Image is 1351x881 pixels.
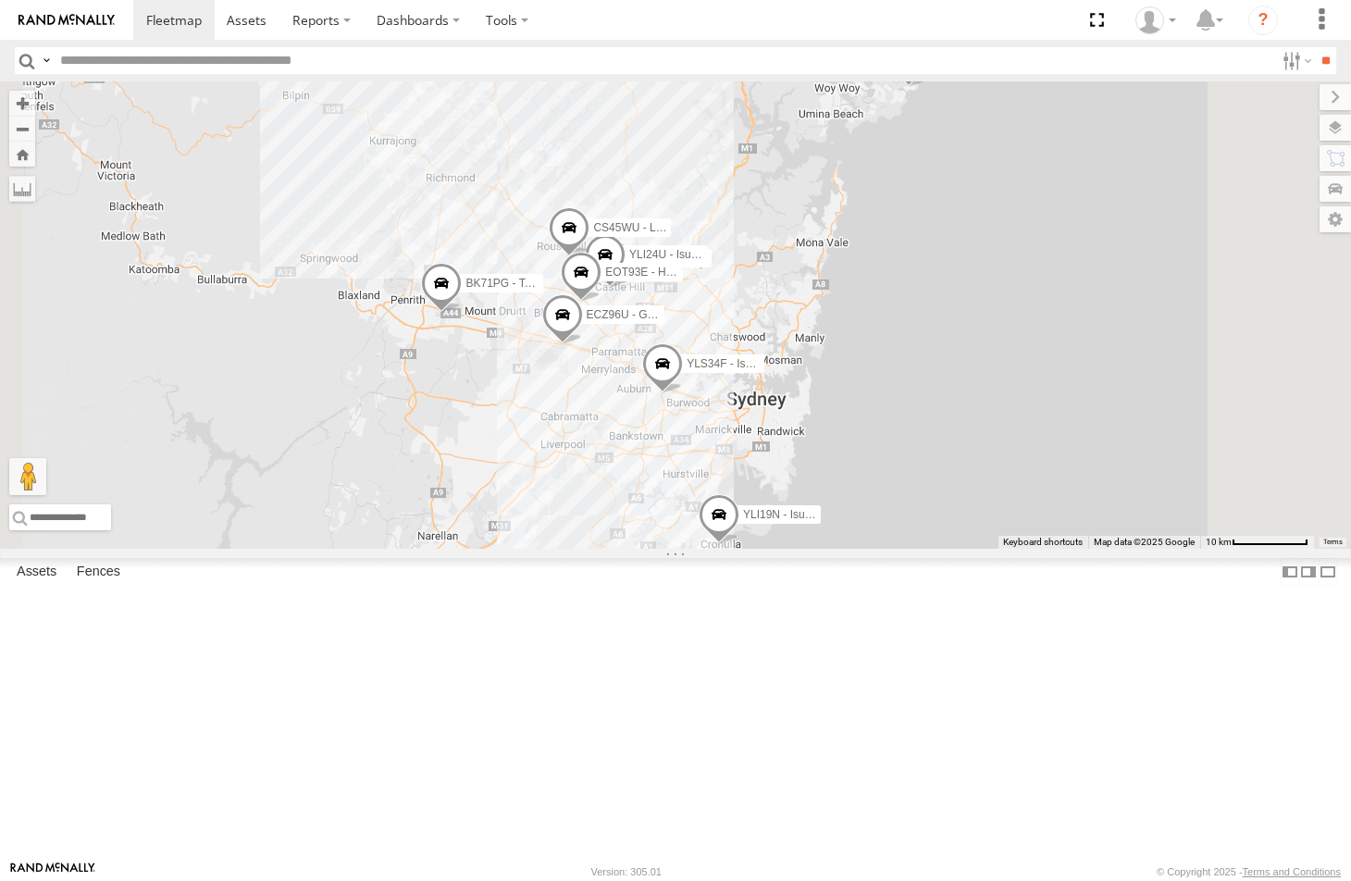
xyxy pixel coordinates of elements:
div: © Copyright 2025 - [1157,866,1341,877]
div: Version: 305.01 [591,866,662,877]
button: Zoom Home [9,142,35,167]
button: Zoom out [9,116,35,142]
span: BK71PG - Toyota Hiace [465,277,583,290]
label: Assets [7,559,66,585]
button: Map scale: 10 km per 79 pixels [1200,536,1314,549]
label: Measure [9,176,35,202]
span: EOT93E - HiAce [605,265,688,278]
button: Keyboard shortcuts [1003,536,1083,549]
label: Hide Summary Table [1319,558,1337,585]
label: Search Filter Options [1275,47,1315,74]
div: Nicole Hunt [1129,6,1183,34]
span: 10 km [1206,537,1232,547]
span: YLS34F - Isuzu DMAX [687,357,799,370]
span: EUX12C - Isuzu DMAX [634,252,749,265]
button: Drag Pegman onto the map to open Street View [9,458,46,495]
span: Map data ©2025 Google [1094,537,1195,547]
i: ? [1248,6,1278,35]
label: Fences [68,559,130,585]
label: Dock Summary Table to the Left [1281,558,1299,585]
label: Search Query [39,47,54,74]
a: Terms and Conditions [1243,866,1341,877]
img: rand-logo.svg [19,14,115,27]
span: YLI19N - Isuzu DMAX [743,508,851,521]
button: Zoom in [9,91,35,116]
a: Visit our Website [10,862,95,881]
span: YLI24U - Isuzu D-MAX [629,248,741,261]
span: CS45WU - LDV [593,220,671,233]
label: Map Settings [1320,206,1351,232]
label: Dock Summary Table to the Right [1299,558,1318,585]
a: Terms [1323,539,1343,546]
span: ECZ96U - Great Wall [587,308,691,321]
